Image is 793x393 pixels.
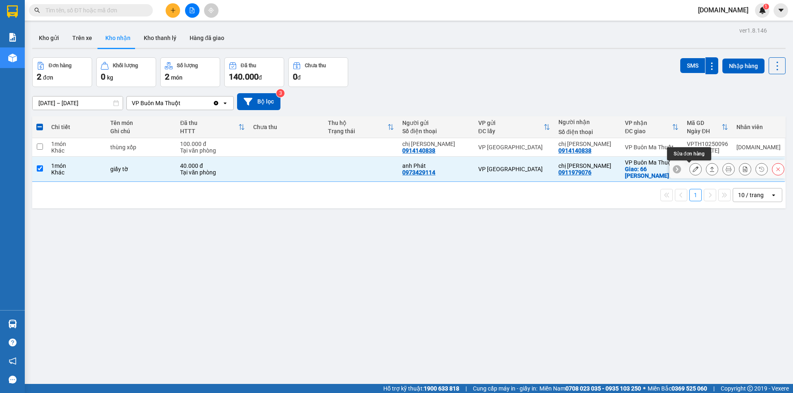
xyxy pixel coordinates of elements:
[539,384,641,393] span: Miền Nam
[99,28,137,48] button: Kho nhận
[402,169,435,176] div: 0973429114
[208,7,214,13] span: aim
[181,99,182,107] input: Selected VP Buôn Ma Thuột.
[9,339,17,346] span: question-circle
[722,59,765,73] button: Nhập hàng
[165,72,169,82] span: 2
[51,124,102,130] div: Chi tiết
[224,57,284,87] button: Đã thu140.000đ
[558,147,591,154] div: 0914140838
[648,384,707,393] span: Miền Bắc
[222,100,228,106] svg: open
[51,162,102,169] div: 1 món
[237,93,280,110] button: Bộ lọc
[478,128,544,134] div: ĐC lấy
[7,5,18,18] img: logo-vxr
[137,28,183,48] button: Kho thanh lý
[170,7,176,13] span: plus
[288,57,348,87] button: Chưa thu0đ
[180,128,238,134] div: HTTT
[738,191,764,199] div: 10 / trang
[189,7,195,13] span: file-add
[683,116,732,138] th: Toggle SortBy
[176,116,249,138] th: Toggle SortBy
[8,33,17,42] img: solution-icon
[713,384,715,393] span: |
[34,7,40,13] span: search
[558,141,617,147] div: chị Thu
[9,376,17,384] span: message
[759,7,766,14] img: icon-new-feature
[166,3,180,18] button: plus
[204,3,218,18] button: aim
[32,57,92,87] button: Đơn hàng2đơn
[51,141,102,147] div: 1 món
[687,141,728,147] div: VPTH10250096
[110,128,172,134] div: Ghi chú
[259,74,262,81] span: đ
[691,5,755,15] span: [DOMAIN_NAME]
[180,169,245,176] div: Tại văn phòng
[101,72,105,82] span: 0
[8,320,17,328] img: warehouse-icon
[672,385,707,392] strong: 0369 525 060
[185,3,199,18] button: file-add
[45,6,143,15] input: Tìm tên, số ĐT hoặc mã đơn
[478,144,550,151] div: VP [GEOGRAPHIC_DATA]
[43,74,53,81] span: đơn
[621,116,683,138] th: Toggle SortBy
[625,159,679,166] div: VP Buôn Ma Thuột
[739,26,767,35] div: ver 1.8.146
[643,387,646,390] span: ⚪️
[180,120,238,126] div: Đã thu
[180,147,245,154] div: Tại văn phòng
[558,169,591,176] div: 0911979076
[402,128,470,134] div: Số điện thoại
[8,54,17,62] img: warehouse-icon
[113,63,138,68] div: Khối lượng
[171,74,183,81] span: món
[9,357,17,365] span: notification
[51,147,102,154] div: Khác
[687,128,722,134] div: Ngày ĐH
[297,74,301,81] span: đ
[706,163,718,175] div: Giao hàng
[160,57,220,87] button: Số lượng2món
[402,120,470,126] div: Người gửi
[478,120,544,126] div: VP gửi
[747,386,753,391] span: copyright
[424,385,459,392] strong: 1900 633 818
[229,72,259,82] span: 140.000
[213,100,219,106] svg: Clear value
[770,192,777,198] svg: open
[402,162,470,169] div: anh Phát
[49,63,71,68] div: Đơn hàng
[328,128,388,134] div: Trạng thái
[774,3,788,18] button: caret-down
[110,166,172,172] div: giấy tờ
[180,162,245,169] div: 40.000 đ
[474,116,554,138] th: Toggle SortBy
[253,124,320,130] div: Chưa thu
[66,28,99,48] button: Trên xe
[478,166,550,172] div: VP [GEOGRAPHIC_DATA]
[689,163,702,175] div: Sửa đơn hàng
[402,141,470,147] div: chị Thu
[241,63,256,68] div: Đã thu
[625,128,672,134] div: ĐC giao
[736,124,781,130] div: Nhân viên
[473,384,537,393] span: Cung cấp máy in - giấy in:
[736,144,781,151] div: tu.bb
[680,58,705,73] button: SMS
[305,63,326,68] div: Chưa thu
[765,4,767,9] span: 1
[625,166,679,179] div: Giao: 66 nguyễn tất thành
[183,28,231,48] button: Hàng đã giao
[383,384,459,393] span: Hỗ trợ kỹ thuật:
[293,72,297,82] span: 0
[96,57,156,87] button: Khối lượng0kg
[328,120,388,126] div: Thu hộ
[276,89,285,97] sup: 3
[558,119,617,125] div: Người nhận
[687,120,722,126] div: Mã GD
